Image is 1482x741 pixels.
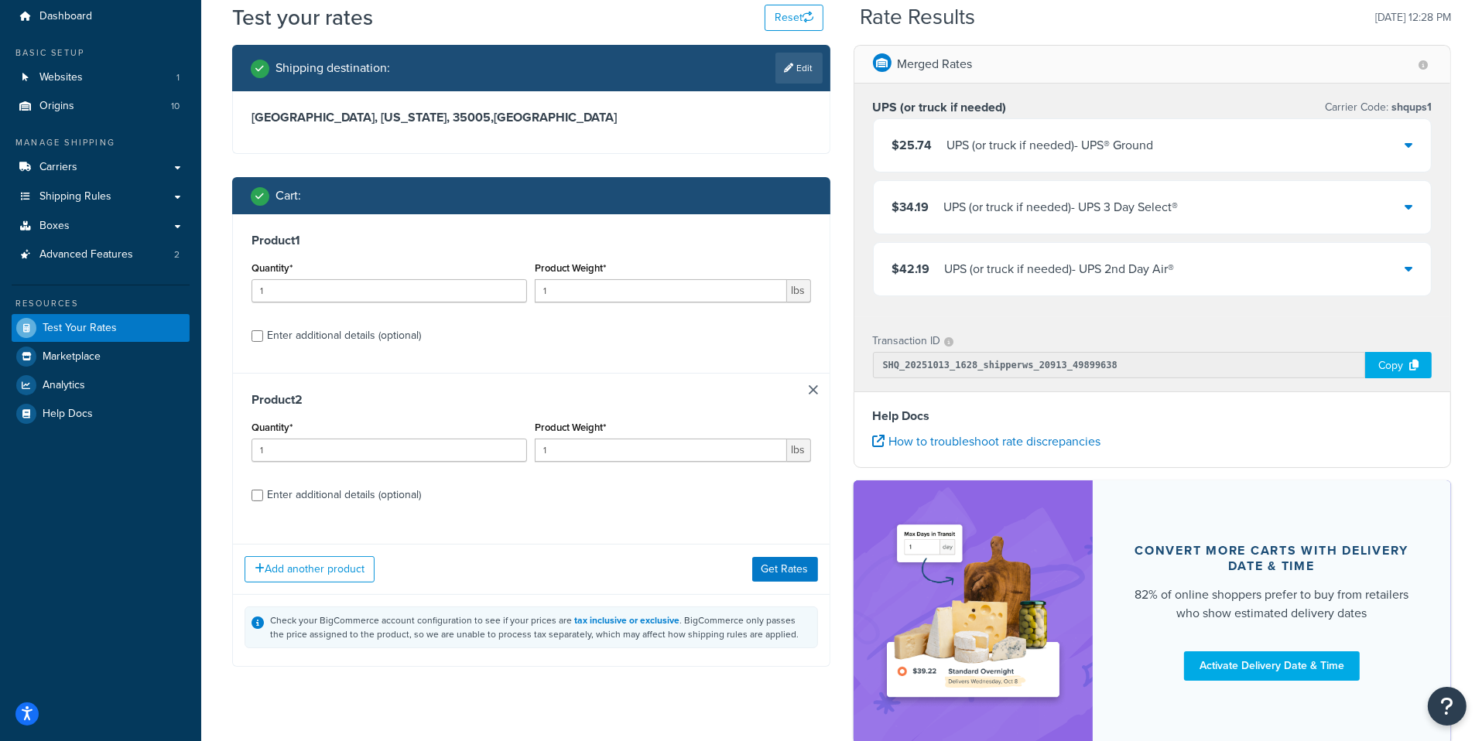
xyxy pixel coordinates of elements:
[535,422,606,433] label: Product Weight*
[752,557,818,582] button: Get Rates
[12,63,190,92] a: Websites1
[12,314,190,342] a: Test Your Rates
[245,556,375,582] button: Add another product
[1130,543,1415,574] div: Convert more carts with delivery date & time
[252,330,263,342] input: Enter additional details (optional)
[39,220,70,233] span: Boxes
[267,484,421,506] div: Enter additional details (optional)
[12,63,190,92] li: Websites
[1130,586,1415,623] div: 82% of online shoppers prefer to buy from retailers who show estimated delivery dates
[174,248,180,261] span: 2
[43,350,101,364] span: Marketplace
[12,371,190,399] a: Analytics
[12,46,190,60] div: Basic Setup
[12,92,190,121] li: Origins
[43,408,93,421] span: Help Docs
[252,110,811,125] h3: [GEOGRAPHIC_DATA], [US_STATE], 35005 , [GEOGRAPHIC_DATA]
[12,153,190,182] a: Carriers
[765,5,823,31] button: Reset
[252,279,527,302] input: 0
[252,490,263,501] input: Enter additional details (optional)
[1365,352,1432,378] div: Copy
[860,5,975,29] h2: Rate Results
[12,136,190,149] div: Manage Shipping
[43,322,117,335] span: Test Your Rates
[873,407,1432,425] h4: Help Docs
[252,439,527,462] input: 0
[873,100,1007,115] h3: UPS (or truck if needed)
[39,71,83,84] span: Websites
[12,183,190,211] a: Shipping Rules
[252,262,293,274] label: Quantity*
[1375,7,1451,29] p: [DATE] 12:28 PM
[775,53,823,84] a: Edit
[276,61,390,75] h2: Shipping destination :
[39,248,133,261] span: Advanced Features
[947,135,1154,156] div: UPS (or truck if needed) - UPS® Ground
[892,198,929,216] span: $34.19
[873,432,1101,450] a: How to troubleshoot rate discrepancies
[39,100,74,113] span: Origins
[1428,687,1467,726] button: Open Resource Center
[39,190,111,203] span: Shipping Rules
[39,10,92,23] span: Dashboard
[574,613,679,627] a: tax inclusive or exclusive
[1184,651,1360,681] a: Activate Delivery Date & Time
[12,343,190,370] a: Marketplace
[873,330,941,352] p: Transaction ID
[535,262,606,274] label: Product Weight*
[276,189,301,203] h2: Cart :
[252,422,293,433] label: Quantity*
[12,400,190,428] a: Help Docs
[535,279,786,302] input: 0.00
[176,71,180,84] span: 1
[892,260,930,278] span: $42.19
[877,504,1070,720] img: feature-image-ddt-36eae7f7280da8017bfb280eaccd9c446f90b1fe08728e4019434db127062ab4.png
[43,379,85,392] span: Analytics
[12,212,190,241] a: Boxes
[809,385,818,394] a: Remove Item
[270,613,811,641] div: Check your BigCommerce account configuration to see if your prices are . BigCommerce only passes ...
[787,439,811,462] span: lbs
[252,233,811,248] h3: Product 1
[267,325,421,347] div: Enter additional details (optional)
[1388,99,1432,115] span: shqups1
[892,136,933,154] span: $25.74
[535,439,786,462] input: 0.00
[12,92,190,121] a: Origins10
[787,279,811,302] span: lbs
[12,241,190,269] li: Advanced Features
[12,241,190,269] a: Advanced Features2
[945,258,1175,280] div: UPS (or truck if needed) - UPS 2nd Day Air®
[898,53,973,75] p: Merged Rates
[1325,97,1432,118] p: Carrier Code:
[944,196,1179,218] div: UPS (or truck if needed) - UPS 3 Day Select®
[39,161,77,174] span: Carriers
[232,2,373,32] h1: Test your rates
[252,392,811,408] h3: Product 2
[12,2,190,31] a: Dashboard
[171,100,180,113] span: 10
[12,297,190,310] div: Resources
